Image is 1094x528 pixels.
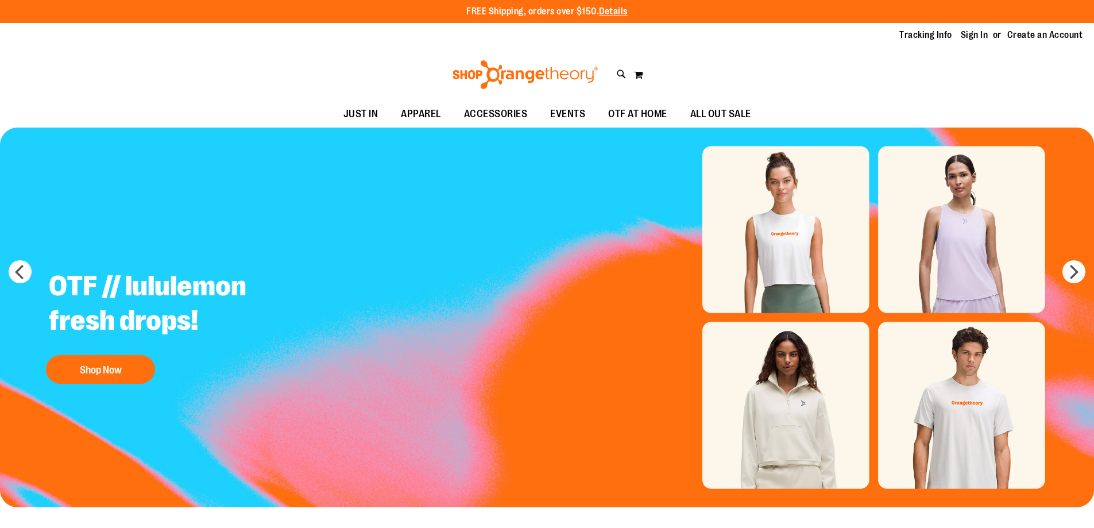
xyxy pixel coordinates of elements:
button: Shop Now [46,355,155,384]
span: APPAREL [401,101,441,127]
a: Create an Account [1007,29,1083,41]
h2: OTF // lululemon fresh drops! [40,260,326,349]
span: EVENTS [550,101,585,127]
img: Shop Orangetheory [451,60,600,89]
button: prev [9,260,32,283]
a: Tracking Info [899,29,952,41]
span: OTF AT HOME [608,101,667,127]
a: OTF // lululemon fresh drops! Shop Now [40,260,326,390]
p: FREE Shipping, orders over $150. [466,5,628,18]
a: Details [599,6,628,17]
span: ALL OUT SALE [690,101,751,127]
span: ACCESSORIES [464,101,528,127]
span: JUST IN [343,101,378,127]
button: next [1062,260,1085,283]
a: Sign In [961,29,988,41]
